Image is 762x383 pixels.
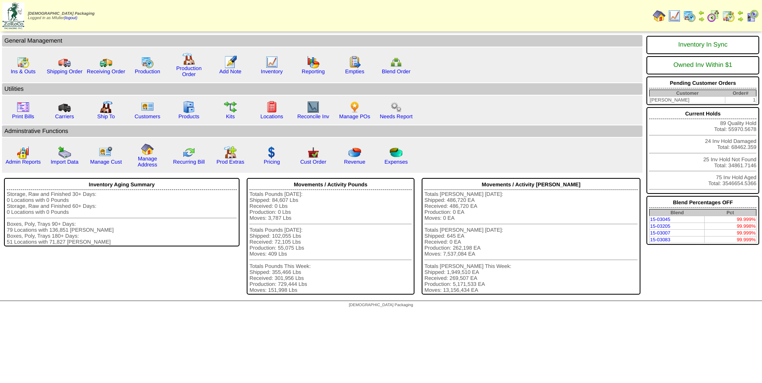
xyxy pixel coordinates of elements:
img: locations.gif [265,101,278,113]
img: cust_order.png [307,146,320,159]
img: line_graph2.gif [307,101,320,113]
div: Movements / Activity [PERSON_NAME] [424,180,638,190]
a: Manage POs [339,113,370,119]
div: Totals [PERSON_NAME] [DATE]: Shipped: 486,720 EA Received: 486,720 EA Production: 0 EA Moves: 0 E... [424,191,638,293]
a: Ins & Outs [11,68,35,74]
a: Locations [260,113,283,119]
div: Blend Percentages OFF [649,197,756,208]
a: Reporting [302,68,325,74]
img: customers.gif [141,101,154,113]
a: Shipping Order [47,68,82,74]
img: graph.gif [307,56,320,68]
img: calendarinout.gif [722,10,735,22]
a: Products [179,113,200,119]
img: line_graph.gif [668,10,681,22]
img: pie_chart.png [348,146,361,159]
a: Empties [345,68,364,74]
a: Carriers [55,113,74,119]
a: Inventory [261,68,283,74]
a: Ship To [97,113,115,119]
td: 99.999% [705,236,756,243]
div: Storage, Raw and Finished 30+ Days: 0 Locations with 0 Pounds Storage, Raw and Finished 60+ Days:... [7,191,237,245]
img: truck3.gif [58,101,71,113]
a: Receiving Order [87,68,125,74]
img: truck2.gif [100,56,112,68]
img: truck.gif [58,56,71,68]
a: 15-03045 [650,217,670,222]
a: Reconcile Inv [297,113,329,119]
img: workorder.gif [348,56,361,68]
img: factory2.gif [100,101,112,113]
a: Add Note [219,68,242,74]
a: Cust Order [300,159,326,165]
span: [DEMOGRAPHIC_DATA] Packaging [28,12,94,16]
img: arrowleft.gif [698,10,705,16]
a: Revenue [344,159,365,165]
img: line_graph.gif [265,56,278,68]
img: arrowright.gif [737,16,744,22]
th: Customer [650,90,725,97]
td: General Management [2,35,642,47]
img: arrowright.gif [698,16,705,22]
img: workflow.gif [224,101,237,113]
div: Inventory Aging Summary [7,180,237,190]
th: Order# [725,90,756,97]
img: home.gif [653,10,666,22]
a: Kits [226,113,235,119]
img: invoice2.gif [17,101,29,113]
td: 99.998% [705,223,756,230]
a: 15-03083 [650,237,670,242]
img: dollar.gif [265,146,278,159]
a: Import Data [51,159,79,165]
img: pie_chart2.png [390,146,403,159]
a: Recurring Bill [173,159,204,165]
img: network.png [390,56,403,68]
a: Prod Extras [216,159,244,165]
img: home.gif [141,143,154,156]
img: arrowleft.gif [737,10,744,16]
a: Needs Report [380,113,412,119]
img: import.gif [58,146,71,159]
a: Manage Address [138,156,157,168]
img: calendarblend.gif [707,10,720,22]
a: Blend Order [382,68,410,74]
a: 15-03007 [650,230,670,236]
div: Totals Pounds [DATE]: Shipped: 84,607 Lbs Received: 0 Lbs Production: 0 Lbs Moves: 3,787 Lbs Tota... [249,191,412,293]
img: prodextras.gif [224,146,237,159]
img: calendarinout.gif [17,56,29,68]
td: Utilities [2,83,642,95]
div: Movements / Activity Pounds [249,180,412,190]
img: cabinet.gif [183,101,195,113]
div: 89 Quality Hold Total: 55970.5678 24 Inv Hold Damaged Total: 68462.359 25 Inv Hold Not Found Tota... [646,107,759,194]
img: calendarprod.gif [683,10,696,22]
img: graph2.png [17,146,29,159]
a: Print Bills [12,113,34,119]
a: Customers [135,113,160,119]
img: calendarprod.gif [141,56,154,68]
img: calendarcustomer.gif [746,10,759,22]
img: workflow.png [390,101,403,113]
a: Production [135,68,160,74]
span: Logged in as Mfuller [28,12,94,20]
td: Adminstrative Functions [2,125,642,137]
img: reconcile.gif [183,146,195,159]
a: Production Order [176,65,202,77]
td: 99.999% [705,230,756,236]
td: [PERSON_NAME] [650,97,725,104]
a: Pricing [264,159,280,165]
div: Owned Inv Within $1 [649,58,756,73]
td: 99.999% [705,216,756,223]
th: Pct [705,209,756,216]
img: po.png [348,101,361,113]
a: 15-03205 [650,223,670,229]
a: Manage Cust [90,159,122,165]
div: Inventory In Sync [649,37,756,53]
img: zoroco-logo-small.webp [2,2,24,29]
div: Current Holds [649,109,756,119]
div: Pending Customer Orders [649,78,756,88]
th: Blend [650,209,705,216]
img: factory.gif [183,53,195,65]
a: Expenses [385,159,408,165]
img: managecust.png [99,146,114,159]
img: orders.gif [224,56,237,68]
